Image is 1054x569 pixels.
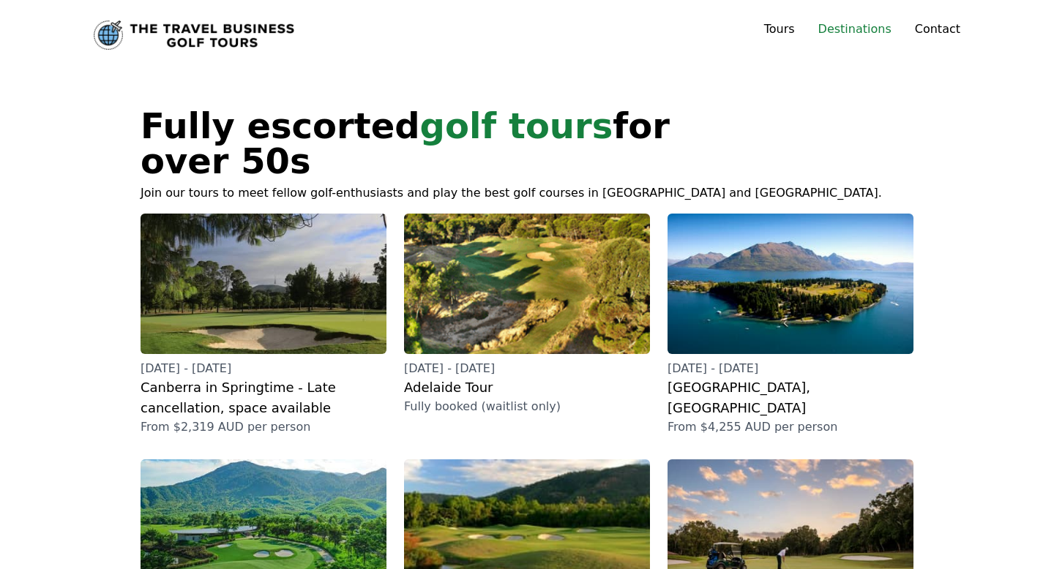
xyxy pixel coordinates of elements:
p: [DATE] - [DATE] [404,360,650,377]
p: [DATE] - [DATE] [668,360,913,377]
img: The Travel Business Golf Tours logo [94,20,294,50]
p: [DATE] - [DATE] [141,360,386,377]
h2: [GEOGRAPHIC_DATA], [GEOGRAPHIC_DATA] [668,377,913,418]
a: [DATE] - [DATE]Canberra in Springtime - Late cancellation, space availableFrom $2,319 AUD per person [141,214,386,436]
a: [DATE] - [DATE][GEOGRAPHIC_DATA], [GEOGRAPHIC_DATA]From $4,255 AUD per person [668,214,913,436]
h1: Fully escorted for over 50s [141,108,796,178]
a: Destinations [818,22,892,36]
p: Fully booked (waitlist only) [404,398,650,415]
h2: Canberra in Springtime - Late cancellation, space available [141,377,386,418]
span: golf tours [420,105,613,146]
p: Join our tours to meet fellow golf-enthusiasts and play the best golf courses in [GEOGRAPHIC_DATA... [141,184,913,202]
a: Link to home page [94,20,294,50]
p: From $4,255 AUD per person [668,418,913,436]
a: Tours [764,22,795,36]
p: From $2,319 AUD per person [141,418,386,436]
h2: Adelaide Tour [404,377,650,398]
a: [DATE] - [DATE]Adelaide TourFully booked (waitlist only) [404,214,650,415]
a: Contact [915,20,960,38]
